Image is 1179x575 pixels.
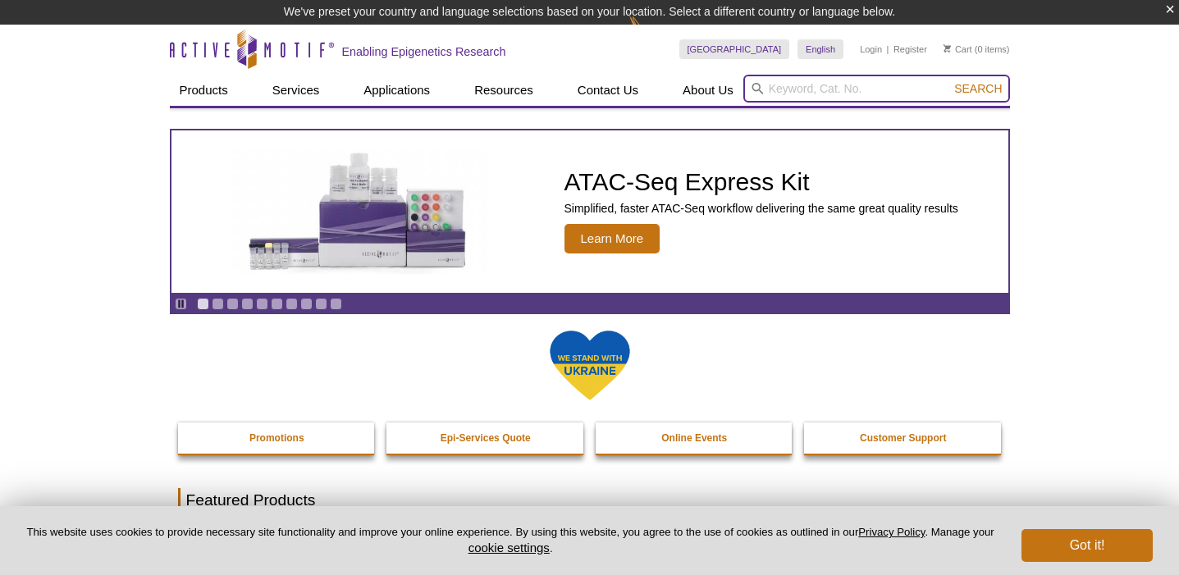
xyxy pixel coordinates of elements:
[804,422,1003,454] a: Customer Support
[860,432,946,444] strong: Customer Support
[263,75,330,106] a: Services
[564,224,660,253] span: Learn More
[468,541,550,554] button: cookie settings
[175,298,187,310] a: Toggle autoplay
[464,75,543,106] a: Resources
[226,298,239,310] a: Go to slide 3
[797,39,843,59] a: English
[893,43,927,55] a: Register
[568,75,648,106] a: Contact Us
[564,201,958,216] p: Simplified, faster ATAC-Seq workflow delivering the same great quality results
[673,75,743,106] a: About Us
[178,422,377,454] a: Promotions
[197,298,209,310] a: Go to slide 1
[330,298,342,310] a: Go to slide 10
[954,82,1002,95] span: Search
[241,298,254,310] a: Go to slide 4
[315,298,327,310] a: Go to slide 9
[944,44,951,52] img: Your Cart
[679,39,790,59] a: [GEOGRAPHIC_DATA]
[858,526,925,538] a: Privacy Policy
[171,130,1008,293] a: ATAC-Seq Express Kit ATAC-Seq Express Kit Simplified, faster ATAC-Seq workflow delivering the sam...
[887,39,889,59] li: |
[256,298,268,310] a: Go to slide 5
[26,525,994,556] p: This website uses cookies to provide necessary site functionality and improve your online experie...
[564,170,958,194] h2: ATAC-Seq Express Kit
[596,422,794,454] a: Online Events
[628,12,672,51] img: Change Here
[170,75,238,106] a: Products
[386,422,585,454] a: Epi-Services Quote
[944,43,972,55] a: Cart
[944,39,1010,59] li: (0 items)
[300,298,313,310] a: Go to slide 8
[354,75,440,106] a: Applications
[171,130,1008,293] article: ATAC-Seq Express Kit
[271,298,283,310] a: Go to slide 6
[249,432,304,444] strong: Promotions
[441,432,531,444] strong: Epi-Services Quote
[860,43,882,55] a: Login
[661,432,727,444] strong: Online Events
[286,298,298,310] a: Go to slide 7
[743,75,1010,103] input: Keyword, Cat. No.
[178,488,1002,513] h2: Featured Products
[949,81,1007,96] button: Search
[224,149,495,274] img: ATAC-Seq Express Kit
[342,44,506,59] h2: Enabling Epigenetics Research
[549,329,631,402] img: We Stand With Ukraine
[1021,529,1153,562] button: Got it!
[212,298,224,310] a: Go to slide 2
